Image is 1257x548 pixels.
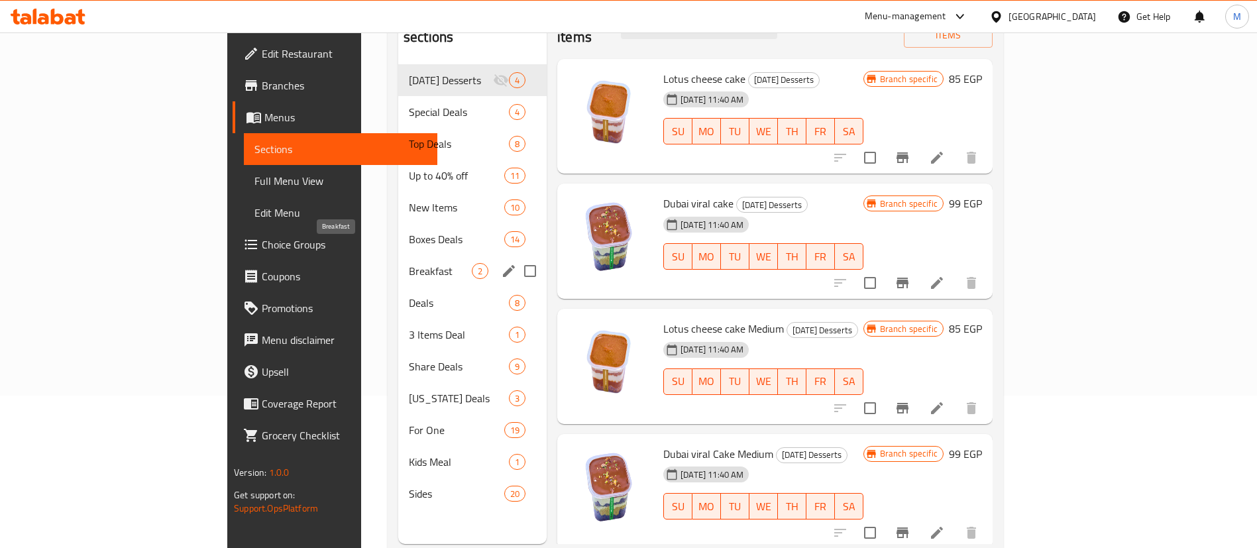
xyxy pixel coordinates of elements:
[856,394,884,422] span: Select to update
[409,422,504,438] div: For One
[509,104,525,120] div: items
[262,237,427,252] span: Choice Groups
[262,268,427,284] span: Coupons
[755,372,773,391] span: WE
[663,243,692,270] button: SU
[234,500,318,517] a: Support.OpsPlatform
[835,118,863,144] button: SA
[509,72,525,88] div: items
[398,192,547,223] div: New Items10
[262,300,427,316] span: Promotions
[663,493,692,520] button: SU
[262,78,427,93] span: Branches
[726,497,744,516] span: TU
[698,497,716,516] span: MO
[675,468,749,481] span: [DATE] 11:40 AM
[398,59,547,515] nav: Menu sections
[755,247,773,266] span: WE
[840,497,858,516] span: SA
[510,329,525,341] span: 1
[692,118,721,144] button: MO
[509,295,525,311] div: items
[929,150,945,166] a: Edit menu item
[510,138,525,150] span: 8
[409,199,504,215] span: New Items
[726,122,744,141] span: TU
[663,444,773,464] span: Dubai viral Cake Medium
[749,72,819,87] span: [DATE] Desserts
[949,194,982,213] h6: 99 EGP
[669,122,687,141] span: SU
[509,358,525,374] div: items
[398,382,547,414] div: [US_STATE] Deals3
[493,72,509,88] svg: Inactive section
[737,197,807,213] span: [DATE] Desserts
[776,447,847,463] div: Ramadan Desserts
[777,447,847,463] span: [DATE] Desserts
[262,332,427,348] span: Menu disclaimer
[721,368,749,395] button: TU
[504,486,525,502] div: items
[233,324,437,356] a: Menu disclaimer
[698,372,716,391] span: MO
[835,243,863,270] button: SA
[233,356,437,388] a: Upsell
[812,122,830,141] span: FR
[233,38,437,70] a: Edit Restaurant
[504,168,525,184] div: items
[806,243,835,270] button: FR
[669,497,687,516] span: SU
[233,101,437,133] a: Menus
[835,368,863,395] button: SA
[749,243,778,270] button: WE
[721,243,749,270] button: TU
[262,364,427,380] span: Upsell
[505,488,525,500] span: 20
[409,72,493,88] span: [DATE] Desserts
[398,478,547,510] div: Sides20
[510,106,525,119] span: 4
[510,360,525,373] span: 9
[669,247,687,266] span: SU
[787,322,858,338] div: Ramadan Desserts
[840,247,858,266] span: SA
[675,343,749,356] span: [DATE] 11:40 AM
[956,142,987,174] button: delete
[887,392,918,424] button: Branch-specific-item
[663,69,745,89] span: Lotus cheese cake
[409,72,493,88] div: Ramadan Desserts
[956,392,987,424] button: delete
[244,197,437,229] a: Edit Menu
[806,493,835,520] button: FR
[778,118,806,144] button: TH
[755,497,773,516] span: WE
[875,447,943,460] span: Branch specific
[409,104,509,120] span: Special Deals
[749,493,778,520] button: WE
[887,142,918,174] button: Branch-specific-item
[557,7,605,47] h2: Menu items
[663,193,734,213] span: Dubai viral cake
[783,372,801,391] span: TH
[409,486,504,502] span: Sides
[398,128,547,160] div: Top Deals8
[398,96,547,128] div: Special Deals4
[726,247,744,266] span: TU
[949,319,982,338] h6: 85 EGP
[505,233,525,246] span: 14
[409,454,509,470] div: Kids Meal
[234,486,295,504] span: Get support on:
[568,194,653,279] img: Dubai viral cake
[409,327,509,343] span: 3 Items Deal
[409,136,509,152] div: Top Deals
[568,445,653,529] img: Dubai viral Cake Medium
[1233,9,1241,24] span: M
[778,368,806,395] button: TH
[875,323,943,335] span: Branch specific
[568,319,653,404] img: Lotus cheese cake Medium
[692,243,721,270] button: MO
[1009,9,1096,24] div: [GEOGRAPHIC_DATA]
[398,446,547,478] div: Kids Meal1
[409,168,504,184] span: Up to 40% off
